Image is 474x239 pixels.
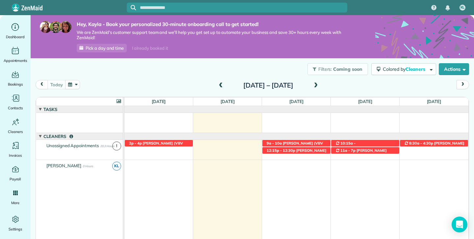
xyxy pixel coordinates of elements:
svg: Focus search [131,5,136,10]
div: I already booked it [128,44,172,52]
span: 0 Hours [83,164,93,168]
img: jorge-587dff0eeaa6aab1f244e6dc62b8924c3b6ad411094392a53c71c6c4a576187d.jpg [50,21,62,33]
span: 12:15p - 12:30p [266,148,295,153]
a: Cleaners [3,117,28,135]
span: Colored by [383,66,428,72]
span: 8:30a - 4:30p [409,141,434,146]
span: Pick a day and time [86,45,124,51]
span: [DATE] [357,99,374,104]
span: Filters: [318,66,332,72]
strong: Hey, Kayla - Book your personalized 30-minute onboarding call to get started! [77,21,355,28]
span: [DATE] [426,99,442,104]
a: Bookings [3,69,28,88]
span: KL [112,162,121,171]
div: [STREET_ADDRESS] [262,140,330,147]
span: KL [461,5,465,10]
div: [STREET_ADDRESS] [125,140,193,147]
button: Actions [439,63,469,75]
a: Appointments [3,45,28,64]
span: 2p - 4p [129,141,142,146]
span: 10:15a - 11:15a [335,141,355,150]
span: Contacts [8,105,23,111]
div: 10114 [STREET_ADDRESS], ? [331,140,399,147]
span: Dashboard [6,34,25,40]
span: [PERSON_NAME] ([PERSON_NAME] Group INC.) ([PHONE_NUMBER]) [404,141,464,155]
img: michelle-19f622bdf1676172e81f8f8fba1fb50e276960ebfe0243fe18214015130c80e4.jpg [60,21,71,33]
span: More [11,199,19,206]
span: [DATE] [219,99,236,104]
span: Tasks [42,107,59,112]
span: [PERSON_NAME] (VBV property management) ([PHONE_NUMBER]) [266,141,323,155]
span: [PERSON_NAME] (Remax) ([PHONE_NUMBER]) [266,148,326,157]
h2: [DATE] – [DATE] [227,82,309,89]
span: ! [112,142,121,150]
span: [DATE] [288,99,305,104]
img: maria-72a9807cf96188c08ef61303f053569d2e2a8a1cde33d635c8a3ac13582a053d.jpg [40,21,52,33]
span: [PERSON_NAME] ([PHONE_NUMBER]) [335,148,386,157]
span: 11a - 7p [340,148,356,153]
span: Cleaners [406,66,427,72]
span: We are ZenMaid’s customer support team and we’ll help you get set up to automate your business an... [77,30,355,41]
button: next [457,80,469,89]
span: [PERSON_NAME] (VBV property management) ([PHONE_NUMBER]) [129,141,183,155]
span: Cleaners [42,134,74,139]
a: Payroll [3,164,28,182]
span: Bookings [8,81,23,88]
span: Cleaners [8,128,23,135]
button: prev [36,80,48,89]
div: Open Intercom Messenger [452,217,467,232]
div: Notifications [441,1,455,15]
span: 9a - 10a [266,141,282,146]
button: Colored byCleaners [371,63,436,75]
a: Contacts [3,93,28,111]
span: [DATE] [150,99,167,104]
a: Pick a day and time [77,44,127,52]
span: Appointments [4,57,27,64]
a: Invoices [3,140,28,159]
span: Invoices [9,152,22,159]
div: [STREET_ADDRESS] [262,147,330,154]
button: today [47,80,66,89]
span: Coming soon [333,66,363,72]
span: 20.3 Hours [100,144,114,148]
span: Payroll [10,176,21,182]
span: Unassigned Appointments [45,143,100,148]
span: [PERSON_NAME] [45,163,83,168]
a: Dashboard [3,22,28,40]
a: Settings [3,214,28,232]
span: [PERSON_NAME] ([PHONE_NUMBER]) [335,146,379,155]
span: Settings [9,226,22,232]
div: wet willys trucking - Peave river, AB, T8S 1R8 [400,140,468,147]
button: Focus search [127,5,136,10]
div: [STREET_ADDRESS] [331,147,399,154]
